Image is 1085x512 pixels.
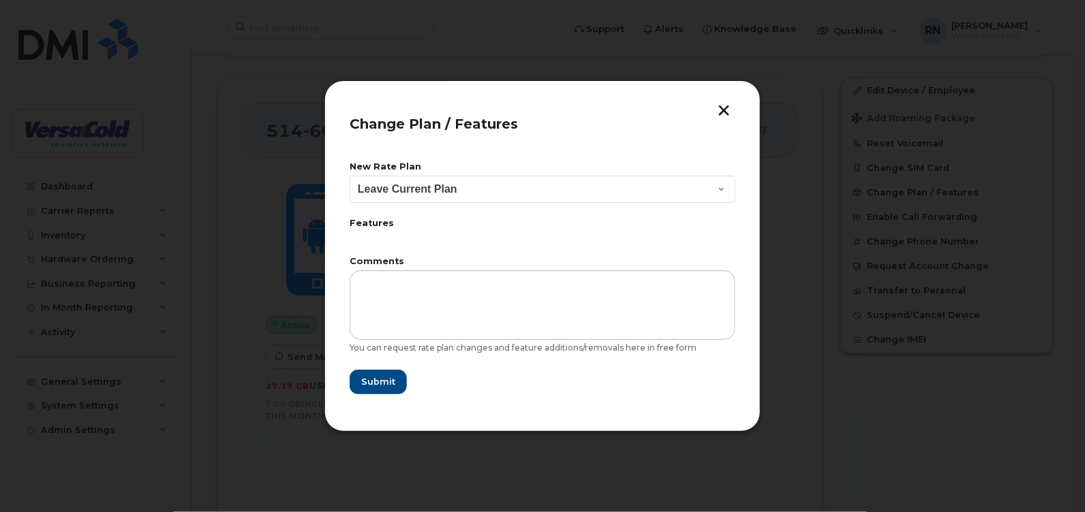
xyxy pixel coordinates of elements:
[350,370,407,394] button: Submit
[350,257,735,266] label: Comments
[350,219,735,228] label: Features
[350,116,518,132] span: Change Plan / Features
[350,163,735,172] label: New Rate Plan
[350,342,735,353] div: You can request rate plan changes and feature additions/removals here in free form
[361,375,395,388] span: Submit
